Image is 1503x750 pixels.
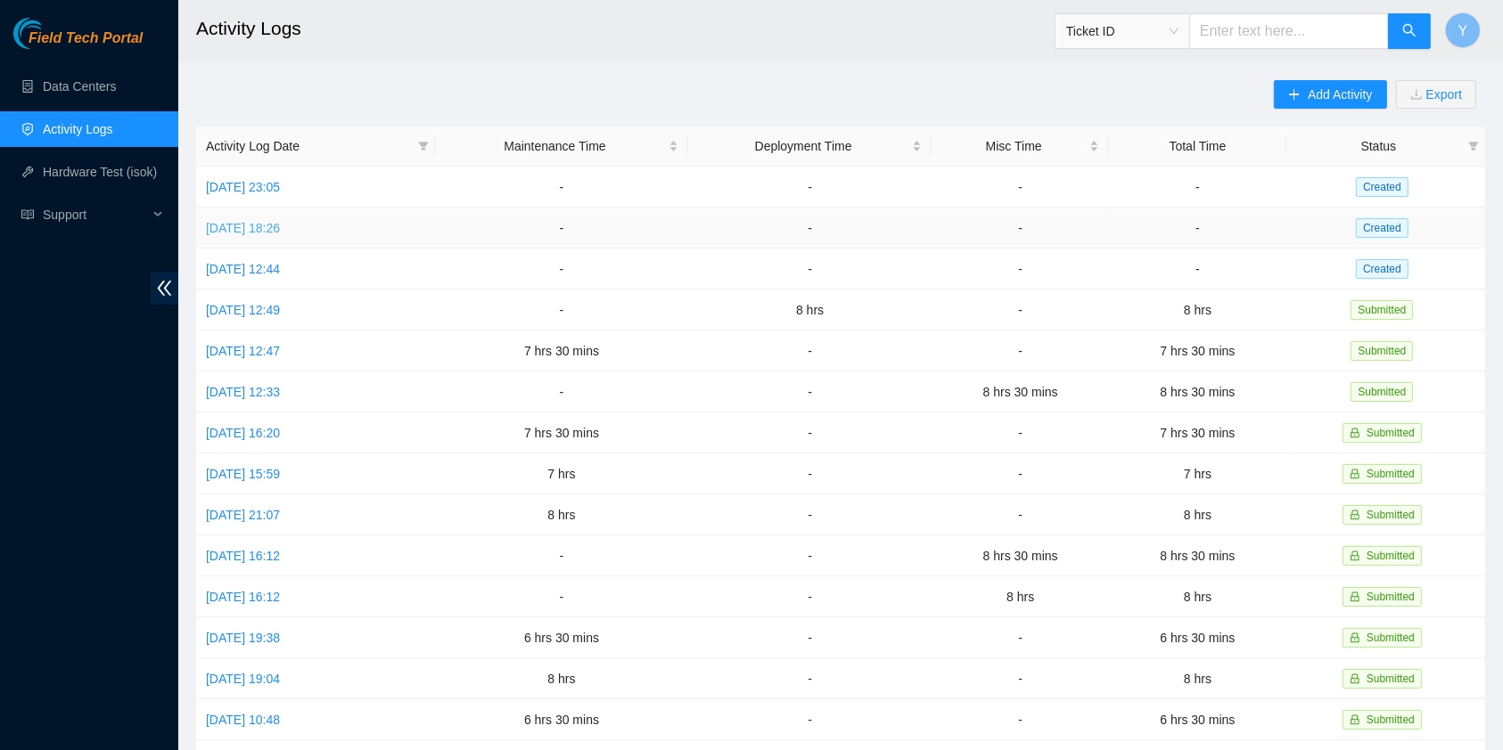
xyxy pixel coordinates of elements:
[932,658,1109,699] td: -
[1445,12,1481,48] button: Y
[932,289,1109,330] td: -
[206,672,280,686] a: [DATE] 19:04
[1356,177,1409,197] span: Created
[688,453,932,494] td: -
[435,699,688,740] td: 6 hrs 30 mins
[1458,20,1468,42] span: Y
[688,535,932,576] td: -
[1109,576,1286,617] td: 8 hrs
[206,385,280,399] a: [DATE] 12:33
[688,658,932,699] td: -
[1109,289,1286,330] td: 8 hrs
[1109,535,1286,576] td: 8 hrs 30 mins
[415,133,432,159] span: filter
[418,141,429,151] span: filter
[1465,133,1482,159] span: filter
[21,208,34,221] span: read
[688,371,932,412] td: -
[1288,88,1301,102] span: plus
[435,330,688,371] td: 7 hrs 30 mins
[932,535,1109,576] td: 8 hrs 30 mins
[688,576,932,617] td: -
[1109,208,1286,249] td: -
[435,289,688,330] td: -
[1109,699,1286,740] td: 6 hrs 30 mins
[932,330,1109,371] td: -
[206,549,280,563] a: [DATE] 16:12
[1109,453,1286,494] td: 7 hrs
[1351,382,1413,402] span: Submitted
[43,165,157,179] a: Hardware Test (isok)
[206,713,280,727] a: [DATE] 10:48
[688,412,932,453] td: -
[1350,632,1360,643] span: lock
[932,617,1109,658] td: -
[206,262,280,276] a: [DATE] 12:44
[206,631,280,645] a: [DATE] 19:38
[1066,18,1179,45] span: Ticket ID
[206,303,280,317] a: [DATE] 12:49
[1367,550,1415,562] span: Submitted
[688,617,932,658] td: -
[932,412,1109,453] td: -
[932,167,1109,208] td: -
[1350,510,1360,520] span: lock
[206,136,411,156] span: Activity Log Date
[1109,167,1286,208] td: -
[1350,673,1360,684] span: lock
[1109,412,1286,453] td: 7 hrs 30 mins
[1351,300,1413,320] span: Submitted
[1402,23,1417,40] span: search
[435,576,688,617] td: -
[1351,341,1413,361] span: Submitted
[1109,249,1286,289] td: -
[688,330,932,371] td: -
[435,371,688,412] td: -
[1388,13,1431,49] button: search
[206,467,280,481] a: [DATE] 15:59
[13,32,143,55] a: Akamai TechnologiesField Tech Portal
[43,197,148,232] span: Support
[688,289,932,330] td: 8 hrs
[1367,509,1415,521] span: Submitted
[1350,591,1360,602] span: lock
[688,249,932,289] td: -
[1367,632,1415,644] span: Submitted
[435,249,688,289] td: -
[1367,591,1415,603] span: Submitted
[1468,141,1479,151] span: filter
[1109,330,1286,371] td: 7 hrs 30 mins
[1109,617,1286,658] td: 6 hrs 30 mins
[435,535,688,576] td: -
[435,208,688,249] td: -
[29,30,143,47] span: Field Tech Portal
[435,412,688,453] td: 7 hrs 30 mins
[688,494,932,535] td: -
[688,699,932,740] td: -
[43,122,113,136] a: Activity Logs
[206,426,280,440] a: [DATE] 16:20
[206,590,280,604] a: [DATE] 16:12
[1109,658,1286,699] td: 8 hrs
[1109,126,1286,167] th: Total Time
[1274,80,1386,109] button: plusAdd Activity
[932,208,1109,249] td: -
[43,79,116,94] a: Data Centers
[435,658,688,699] td: 8 hrs
[1189,13,1389,49] input: Enter text here...
[932,249,1109,289] td: -
[206,221,280,235] a: [DATE] 18:26
[688,208,932,249] td: -
[932,494,1109,535] td: -
[206,344,280,358] a: [DATE] 12:47
[1109,494,1286,535] td: 8 hrs
[206,180,280,194] a: [DATE] 23:05
[151,272,178,305] span: double-left
[206,508,280,522] a: [DATE] 21:07
[1367,468,1415,480] span: Submitted
[1367,673,1415,685] span: Submitted
[1396,80,1476,109] button: downloadExport
[1350,550,1360,561] span: lock
[688,167,932,208] td: -
[435,494,688,535] td: 8 hrs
